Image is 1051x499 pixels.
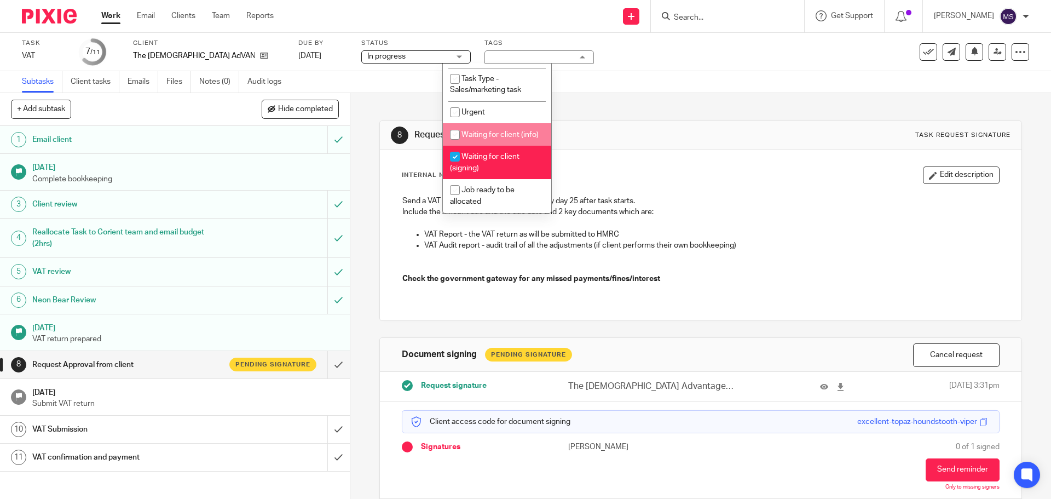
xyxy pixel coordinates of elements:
button: Hide completed [262,100,339,118]
p: Include the amount due and the due date and 2 key documents which are: [402,207,998,217]
p: [PERSON_NAME] [568,441,701,452]
h1: [DATE] [32,159,339,173]
h1: Request Approval from client [414,129,724,141]
div: 4 [11,231,26,246]
p: Internal Note [402,171,458,180]
span: Job ready to be allocated [450,186,515,205]
small: /11 [90,49,100,55]
p: Complete bookkeeping [32,174,339,185]
a: Clients [171,10,195,21]
h1: Client review [32,196,222,213]
p: VAT Audit report - audit trail of all the adjustments (if client performs their own bookkeeping) [424,240,998,251]
div: excellent-topaz-houndstooth-viper [857,416,977,427]
span: Urgent [461,108,485,116]
span: Get Support [831,12,873,20]
div: 8 [391,127,408,144]
p: The [DEMOGRAPHIC_DATA] AdVANtage [133,50,255,61]
button: Cancel request [913,343,1000,367]
div: Pending Signature [485,348,572,362]
strong: Check the government gateway for any missed payments/fines/interest [402,275,660,283]
div: 3 [11,197,26,212]
h1: [DATE] [32,385,339,398]
a: Reports [246,10,274,21]
a: Team [212,10,230,21]
h1: VAT review [32,263,222,280]
span: Waiting for client (info) [461,131,539,139]
div: 5 [11,264,26,279]
h1: Neon Bear Review [32,292,222,308]
label: Status [361,39,471,48]
h1: Email client [32,131,222,148]
span: Task Type - Sales/marketing task [450,75,521,94]
span: In progress [367,53,406,60]
h1: [DATE] [32,320,339,334]
h1: VAT Submission [32,421,222,438]
label: Client [133,39,285,48]
a: Files [166,71,191,93]
span: 0 of 1 signed [956,441,1000,452]
a: Notes (0) [199,71,239,93]
span: [DATE] 3:31pm [949,380,1000,393]
span: Signatures [421,441,460,452]
div: 6 [11,292,26,308]
h1: VAT confirmation and payment [32,449,222,466]
span: [DATE] [298,52,321,60]
button: + Add subtask [11,100,71,118]
p: The [DEMOGRAPHIC_DATA] Advantage - VAT Return June to [DATE].pdf [568,380,734,393]
h1: Reallocate Task to Corient team and email budget (2hrs) [32,224,222,252]
label: Tags [484,39,594,48]
a: Client tasks [71,71,119,93]
label: Due by [298,39,348,48]
div: 11 [11,450,26,465]
div: VAT [22,50,66,61]
a: Email [137,10,155,21]
a: Emails [128,71,158,93]
button: Edit description [923,167,1000,184]
span: Request signature [421,380,487,391]
span: Hide completed [278,105,333,114]
p: Submit VAT return [32,398,339,409]
p: Client access code for document signing [411,416,570,427]
p: VAT Report - the VAT return as will be submitted to HMRC [424,229,998,240]
a: Audit logs [247,71,290,93]
img: svg%3E [1000,8,1017,25]
p: Send a VAT Pack to the client for approval by day 25 after task starts. [402,196,998,207]
div: 1 [11,132,26,147]
input: Search [673,13,771,23]
img: Pixie [22,9,77,24]
label: Task [22,39,66,48]
p: [PERSON_NAME] [934,10,994,21]
div: 8 [11,357,26,372]
button: Send reminder [926,458,1000,481]
p: VAT return prepared [32,334,339,345]
a: Subtasks [22,71,62,93]
a: Work [101,10,120,21]
div: Task request signature [915,131,1010,140]
span: Pending signature [235,360,310,369]
span: Waiting for client (signing) [450,153,519,172]
div: 7 [85,45,100,58]
h1: Document signing [402,349,477,360]
p: Only to missing signers [945,484,1000,491]
h1: Request Approval from client [32,357,222,373]
div: 10 [11,422,26,437]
